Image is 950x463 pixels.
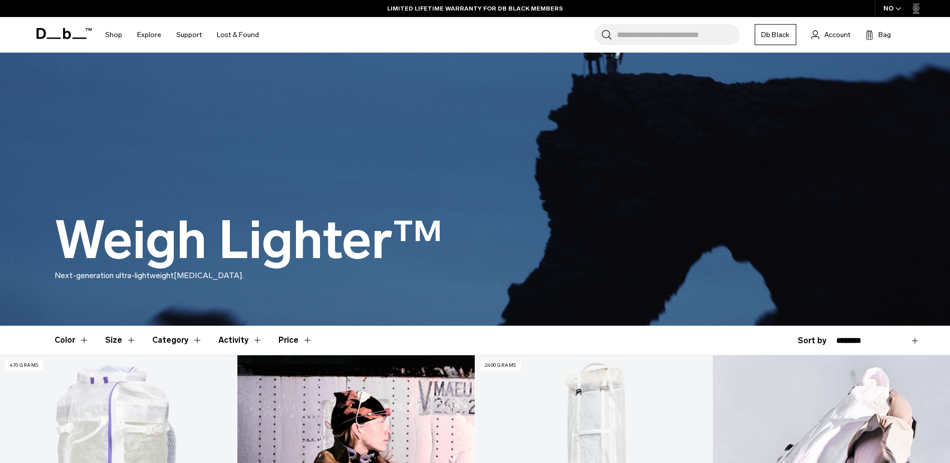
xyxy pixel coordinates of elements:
span: Next-generation ultra-lightweight [55,271,174,280]
a: LIMITED LIFETIME WARRANTY FOR DB BLACK MEMBERS [387,4,563,13]
a: Db Black [755,24,796,45]
nav: Main Navigation [98,17,266,53]
button: Toggle Price [278,326,312,355]
a: Account [811,29,850,41]
button: Toggle Filter [218,326,262,355]
button: Toggle Filter [152,326,202,355]
button: Toggle Filter [55,326,89,355]
span: [MEDICAL_DATA]. [174,271,244,280]
a: Lost & Found [217,17,259,53]
a: Shop [105,17,122,53]
button: Bag [865,29,891,41]
p: 470 grams [5,360,43,371]
a: Explore [137,17,161,53]
span: Bag [878,30,891,40]
h1: Weigh Lighter™ [55,211,443,270]
button: Toggle Filter [105,326,136,355]
span: Account [824,30,850,40]
a: Support [176,17,202,53]
p: 2400 grams [480,360,521,371]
